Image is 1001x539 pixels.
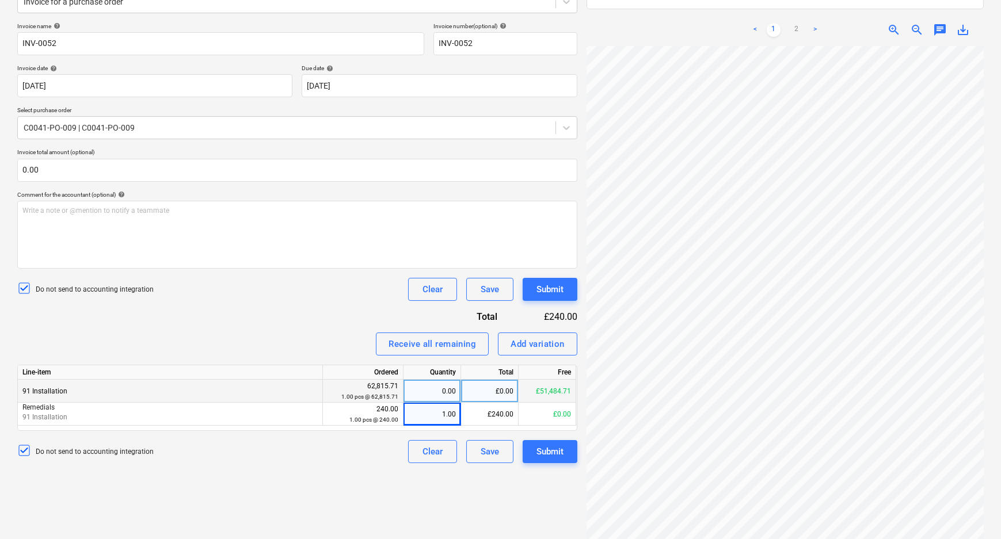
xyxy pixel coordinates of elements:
span: zoom_in [887,23,901,37]
div: Line-item [18,365,323,380]
small: 1.00 pcs @ 62,815.71 [341,393,398,400]
span: help [324,65,333,72]
div: Due date [302,64,577,72]
input: Invoice name [17,32,424,55]
div: Clear [423,444,443,459]
div: Total [461,365,519,380]
a: Previous page [748,23,762,37]
input: Invoice number [433,32,577,55]
button: Submit [523,278,577,301]
input: Due date not specified [302,74,577,97]
p: Invoice total amount (optional) [17,148,577,158]
div: Save [481,444,499,459]
a: Page 1 is your current page [767,23,781,37]
button: Submit [523,440,577,463]
button: Receive all remaining [376,332,489,355]
input: Invoice total amount (optional) [17,159,577,182]
div: Comment for the accountant (optional) [17,191,577,198]
span: 91 Installation [22,387,67,395]
span: chat [933,23,947,37]
div: £51,484.71 [519,380,576,403]
input: Invoice date not specified [17,74,292,97]
div: Clear [423,282,443,297]
div: £0.00 [519,403,576,426]
div: 240.00 [328,404,398,425]
div: Save [481,282,499,297]
div: Submit [536,282,564,297]
small: 1.00 pcs @ 240.00 [349,416,398,423]
button: Clear [408,278,457,301]
div: Receive all remaining [389,337,476,351]
div: 1.00 [408,403,456,426]
a: Next page [808,23,822,37]
button: Add variation [498,332,577,355]
div: £240.00 [516,310,577,323]
div: Invoice date [17,64,292,72]
div: Free [519,365,576,380]
button: Save [466,440,513,463]
span: help [116,191,125,198]
p: Do not send to accounting integration [36,285,154,295]
div: Total [428,310,516,323]
span: help [51,22,60,29]
div: Ordered [323,365,404,380]
span: help [48,65,57,72]
button: Save [466,278,513,301]
iframe: Chat Widget [943,484,1001,539]
a: Page 2 [790,23,804,37]
button: Clear [408,440,457,463]
p: Select purchase order [17,106,577,116]
span: help [497,22,507,29]
div: £240.00 [461,403,519,426]
div: £0.00 [461,380,519,403]
div: Add variation [511,337,565,351]
span: Remedials [22,403,55,411]
div: 62,815.71 [328,381,398,402]
div: Submit [536,444,564,459]
div: 0.00 [408,380,456,403]
div: Invoice number (optional) [433,22,577,30]
div: Quantity [404,365,461,380]
p: Do not send to accounting integration [36,447,154,457]
span: 91 Installation [22,413,67,421]
span: zoom_out [910,23,924,37]
div: Invoice name [17,22,424,30]
span: save_alt [956,23,970,37]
